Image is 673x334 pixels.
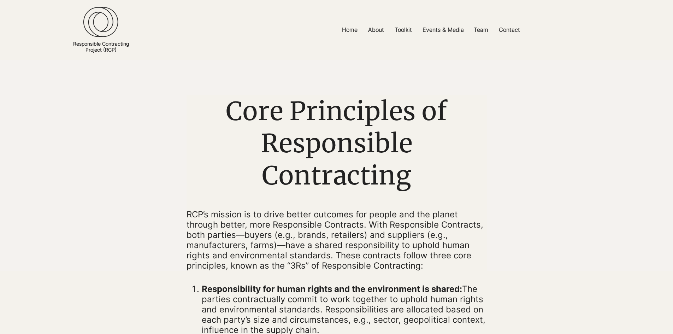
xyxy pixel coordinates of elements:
[417,22,468,38] a: Events & Media
[495,22,524,38] p: Contact
[494,22,525,38] a: Contact
[252,22,610,38] nav: Site
[202,284,462,294] span: Responsibility for human rights and the environment is shared:
[389,22,417,38] a: Toolkit
[470,22,492,38] p: Team
[391,22,415,38] p: Toolkit
[338,22,361,38] p: Home
[419,22,467,38] p: Events & Media
[363,22,389,38] a: About
[365,22,388,38] p: About
[73,41,129,53] a: Responsible ContractingProject (RCP)
[226,95,447,192] span: Core Principles of Responsible Contracting
[187,209,487,271] p: RCP’s mission is to drive better outcomes for people and the planet through better, more Responsi...
[468,22,494,38] a: Team
[337,22,363,38] a: Home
